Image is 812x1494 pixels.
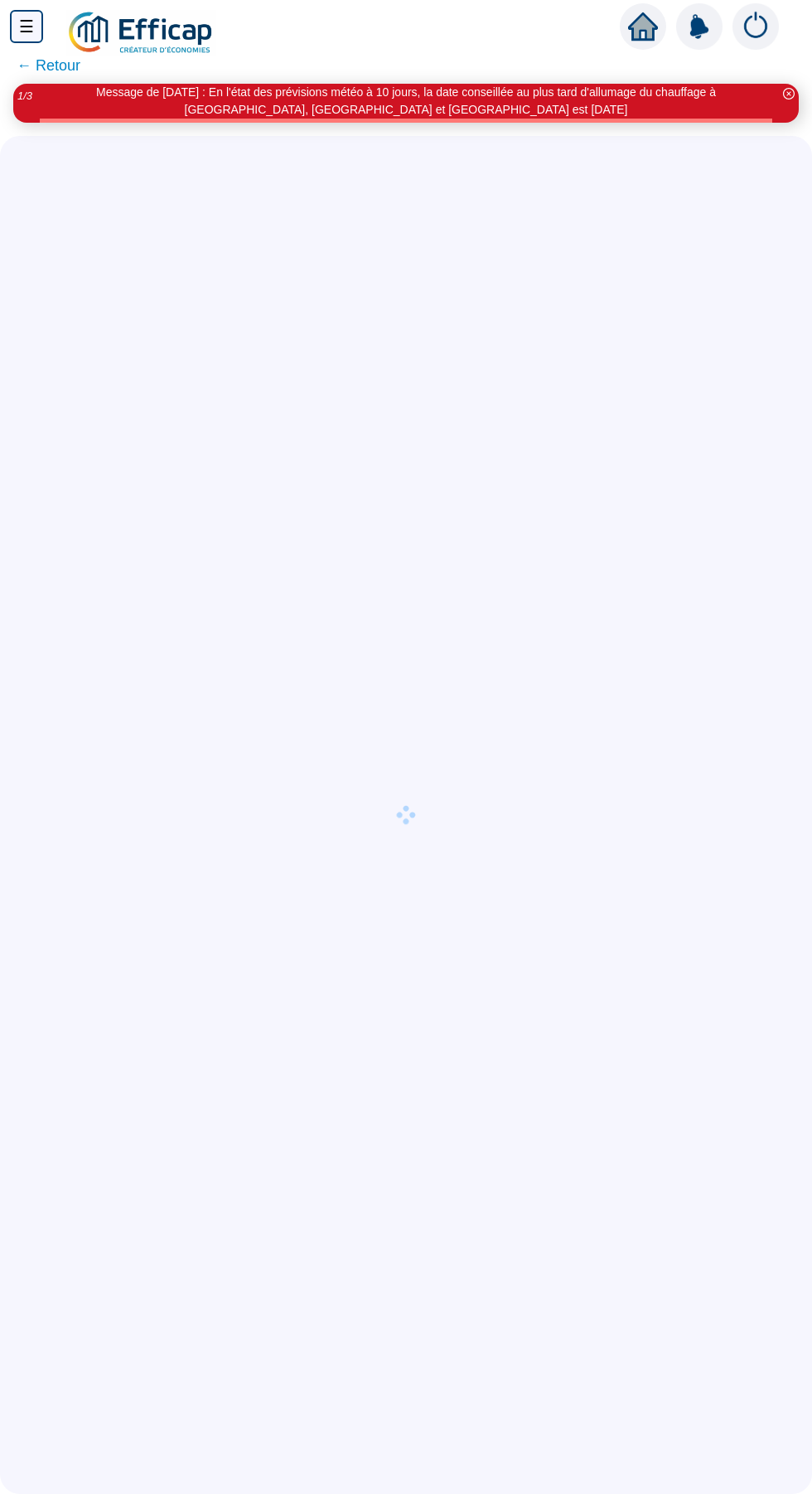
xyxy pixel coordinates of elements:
[676,3,723,50] img: alerts
[732,3,779,50] img: alerts
[40,84,772,119] div: Message de [DATE] : En l'état des prévisions météo à 10 jours, la date conseillée au plus tard d'...
[17,54,80,77] span: ← Retour
[783,88,795,99] span: close-circle
[66,10,216,56] img: efficap energie logo
[628,12,658,41] span: home
[17,90,32,102] i: 1 / 3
